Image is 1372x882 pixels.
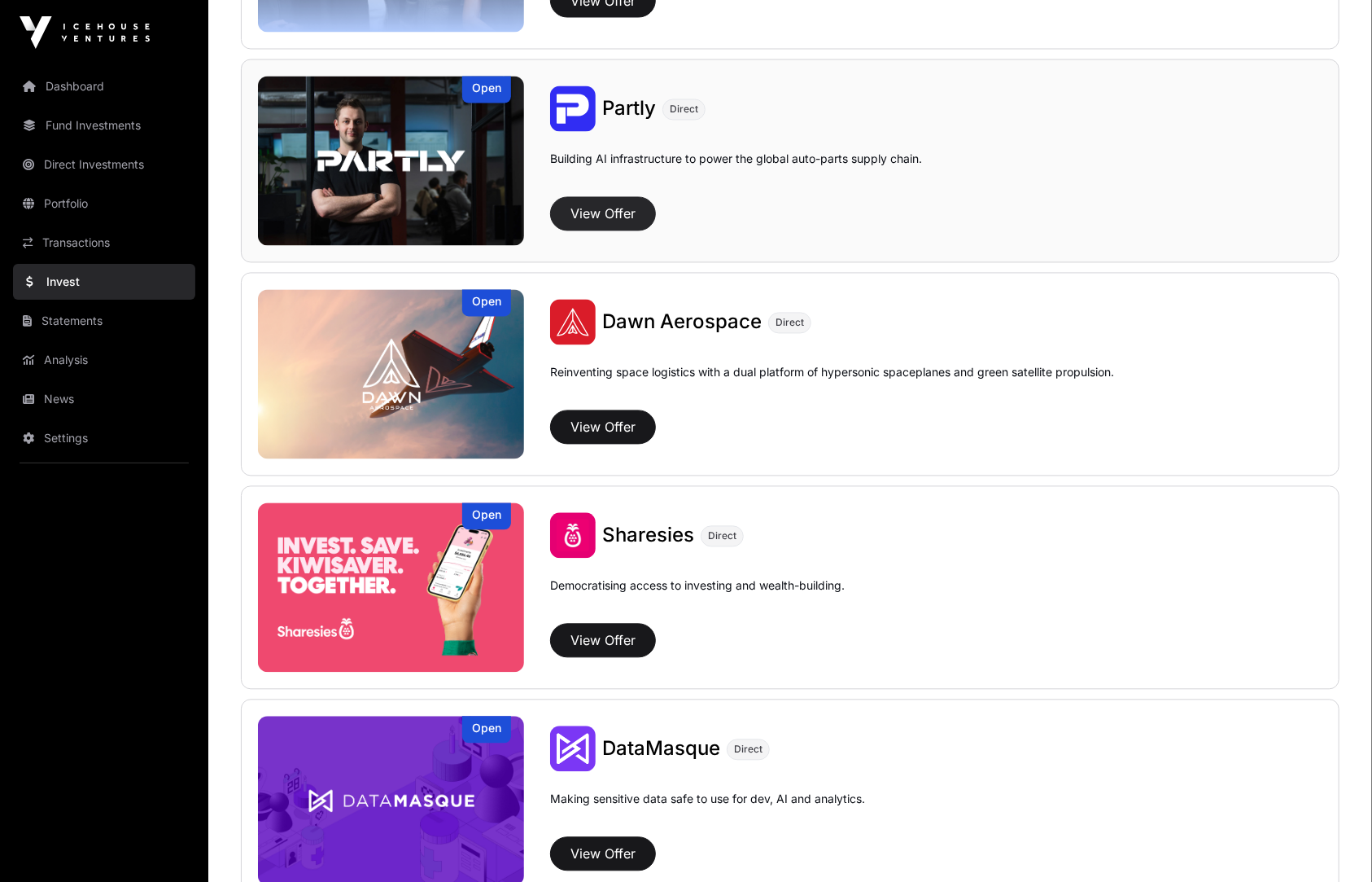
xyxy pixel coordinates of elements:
[13,186,195,222] a: Portfolio
[462,503,511,530] div: Open
[550,726,596,772] img: DataMasque
[258,77,524,246] img: Partly
[602,736,720,762] a: DataMasque
[550,837,656,871] button: View Offer
[258,290,524,459] img: Dawn Aerospace
[602,96,656,122] a: Partly
[550,410,656,445] button: View Offer
[602,523,694,549] a: Sharesies
[462,77,511,103] div: Open
[550,513,596,559] img: Sharesies
[550,197,656,231] button: View Offer
[13,303,195,339] a: Statements
[258,77,524,246] a: PartlyOpen
[776,317,804,330] span: Direct
[670,103,698,116] span: Direct
[550,365,1114,404] p: Reinventing space logistics with a dual platform of hypersonic spaceplanes and green satellite pr...
[462,290,511,317] div: Open
[602,524,694,547] span: Sharesies
[258,503,524,673] a: SharesiesOpen
[13,147,195,182] a: Direct Investments
[20,16,150,49] img: Icehouse Ventures Logo
[13,264,195,300] a: Invest
[734,744,762,757] span: Direct
[13,420,195,456] a: Settings
[550,578,845,617] p: Democratising access to investing and wealth-building.
[258,290,524,459] a: Dawn AerospaceOpen
[550,624,656,658] button: View Offer
[13,108,195,143] a: Fund Investments
[602,97,656,121] span: Partly
[708,530,736,543] span: Direct
[550,86,596,132] img: Partly
[1291,804,1372,882] iframe: Chat Widget
[13,342,195,378] a: Analysis
[258,503,524,673] img: Sharesies
[550,300,596,345] img: Dawn Aerospace
[602,310,762,334] span: Dawn Aerospace
[13,68,195,104] a: Dashboard
[602,737,720,761] span: DataMasque
[462,717,511,744] div: Open
[550,792,865,831] p: Making sensitive data safe to use for dev, AI and analytics.
[550,151,922,191] p: Building AI infrastructure to power the global auto-parts supply chain.
[13,225,195,261] a: Transactions
[602,309,762,336] a: Dawn Aerospace
[13,381,195,417] a: News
